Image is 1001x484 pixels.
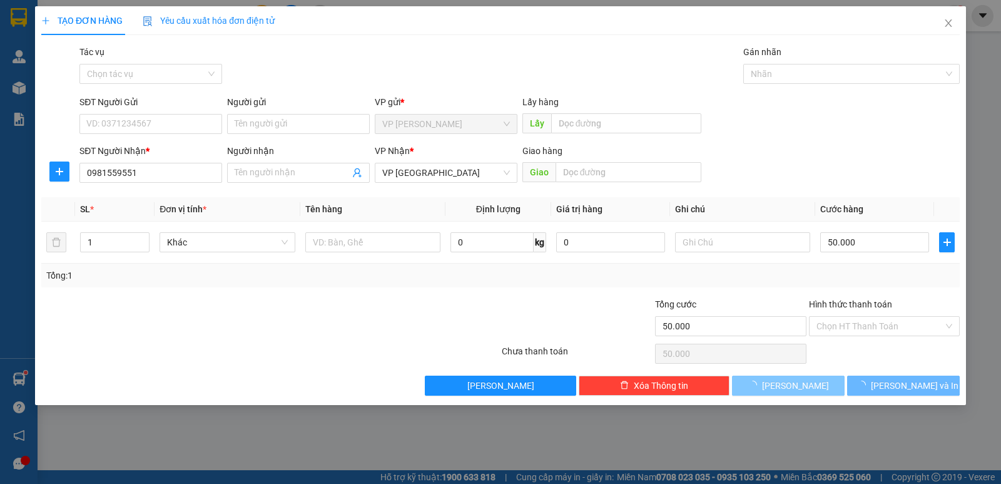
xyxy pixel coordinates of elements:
[732,376,845,396] button: [PERSON_NAME]
[79,47,104,57] label: Tác vụ
[551,113,702,133] input: Dọc đường
[467,379,534,393] span: [PERSON_NAME]
[41,16,50,25] span: plus
[160,204,206,214] span: Đơn vị tính
[556,162,702,182] input: Dọc đường
[227,144,370,158] div: Người nhận
[79,95,222,109] div: SĐT Người Gửi
[522,162,556,182] span: Giao
[820,204,863,214] span: Cước hàng
[522,113,551,133] span: Lấy
[375,146,410,156] span: VP Nhận
[579,376,729,396] button: deleteXóa Thông tin
[227,95,370,109] div: Người gửi
[556,232,665,252] input: 0
[49,162,69,182] button: plus
[80,204,90,214] span: SL
[871,379,958,393] span: [PERSON_NAME] và In
[534,232,546,252] span: kg
[50,167,69,177] span: plus
[847,376,960,396] button: [PERSON_NAME] và In
[809,299,892,309] label: Hình thức thanh toán
[670,197,815,222] th: Ghi chú
[634,379,688,393] span: Xóa Thông tin
[375,95,517,109] div: VP gửi
[522,146,562,156] span: Giao hàng
[620,381,629,391] span: delete
[46,269,387,282] div: Tổng: 1
[748,381,762,389] span: loading
[425,376,576,396] button: [PERSON_NAME]
[167,233,287,252] span: Khác
[476,204,521,214] span: Định lượng
[79,144,222,158] div: SĐT Người Nhận
[655,299,696,309] span: Tổng cước
[382,115,510,133] span: VP MỘC CHÂU
[382,163,510,182] span: VP HÀ NỘI
[41,16,123,26] span: TẠO ĐƠN HÀNG
[305,232,440,252] input: VD: Bàn, Ghế
[675,232,810,252] input: Ghi Chú
[143,16,275,26] span: Yêu cầu xuất hóa đơn điện tử
[305,204,342,214] span: Tên hàng
[522,97,559,107] span: Lấy hàng
[500,344,654,366] div: Chưa thanh toán
[556,204,602,214] span: Giá trị hàng
[857,381,871,389] span: loading
[931,6,966,41] button: Close
[943,18,953,28] span: close
[46,232,66,252] button: delete
[940,237,954,247] span: plus
[352,168,362,178] span: user-add
[939,232,955,252] button: plus
[762,379,829,393] span: [PERSON_NAME]
[143,16,153,26] img: icon
[743,47,781,57] label: Gán nhãn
